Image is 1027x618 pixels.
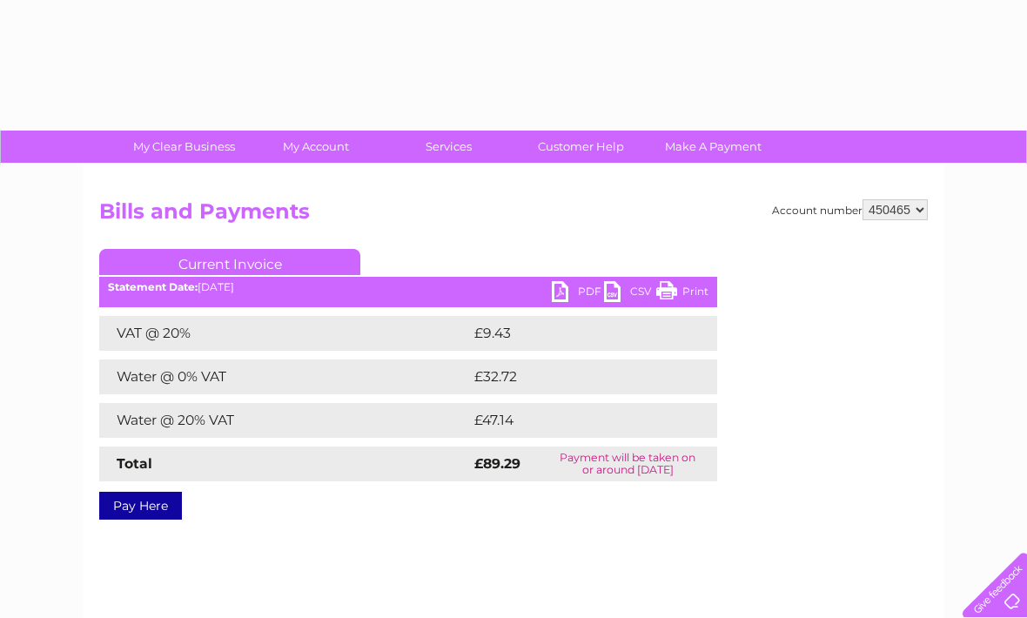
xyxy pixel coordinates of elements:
a: My Account [245,131,388,163]
div: [DATE] [99,281,717,293]
strong: Total [117,455,152,472]
strong: £89.29 [474,455,520,472]
h2: Bills and Payments [99,199,928,232]
a: Services [377,131,520,163]
td: £9.43 [470,316,677,351]
a: Pay Here [99,492,182,520]
a: My Clear Business [112,131,256,163]
a: Current Invoice [99,249,360,275]
td: VAT @ 20% [99,316,470,351]
div: Account number [772,199,928,220]
b: Statement Date: [108,280,198,293]
td: £47.14 [470,403,679,438]
a: Customer Help [509,131,653,163]
td: £32.72 [470,359,681,394]
td: Water @ 0% VAT [99,359,470,394]
a: Make A Payment [641,131,785,163]
a: CSV [604,281,656,306]
a: PDF [552,281,604,306]
a: Print [656,281,708,306]
td: Payment will be taken on or around [DATE] [538,447,717,481]
td: Water @ 20% VAT [99,403,470,438]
